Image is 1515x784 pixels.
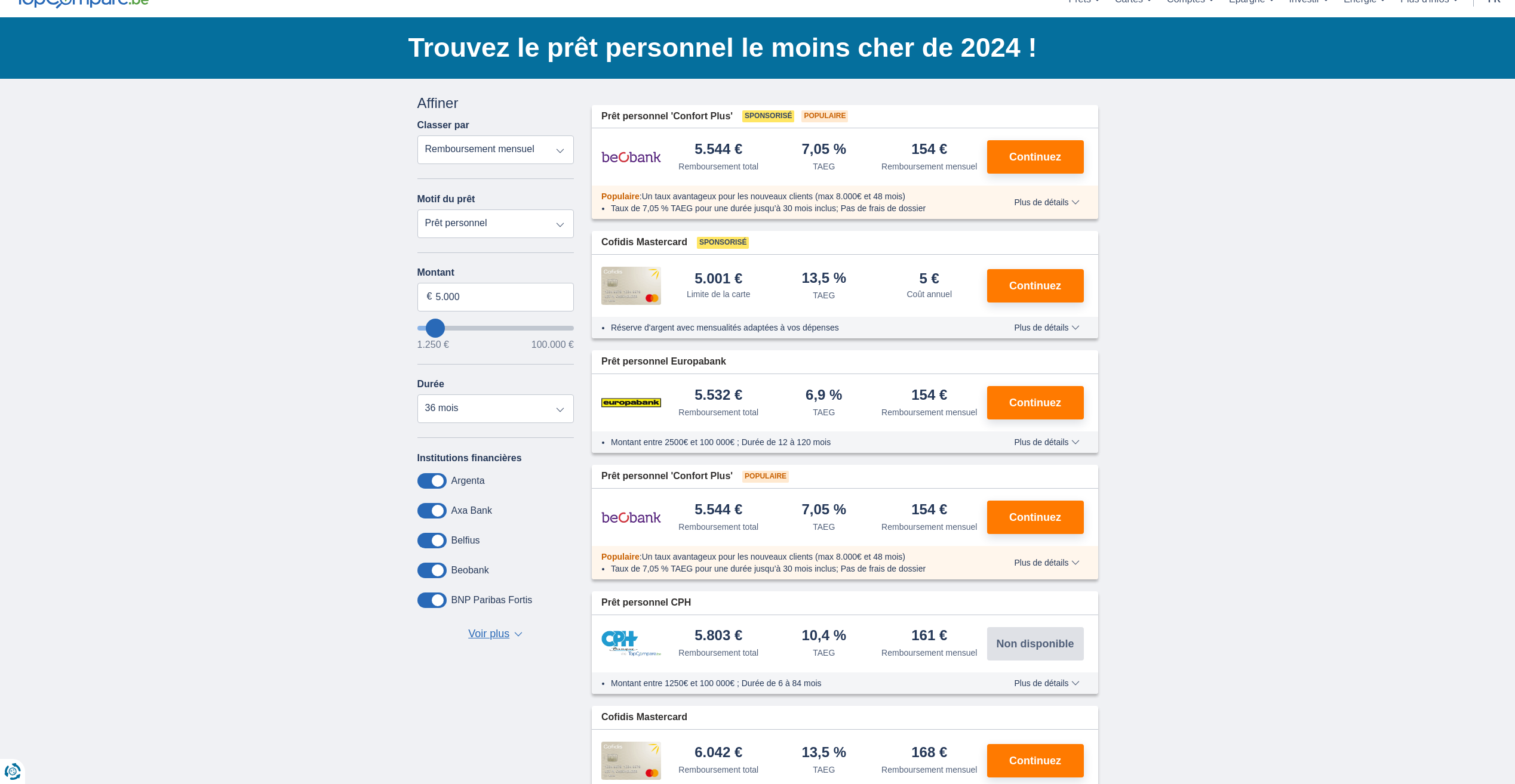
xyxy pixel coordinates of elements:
[911,745,947,761] div: 168 €
[1009,755,1061,766] span: Continuez
[987,140,1084,174] button: Continuez
[1005,197,1088,207] button: Plus de détails
[451,535,480,546] label: Belfius
[611,563,979,575] li: Taux de 7,05 % TAEG pour une durée jusqu’à 30 mois inclus; Pas de frais de dossier
[911,628,947,644] div: 161 €
[417,340,449,350] span: 1.250 €
[906,288,952,300] div: Coût annuel
[611,202,979,214] li: Taux de 7,05 % TAEG pour une durée jusqu’à 30 mois inclus; Pas de frais de dossier
[417,93,574,113] div: Affiner
[601,267,661,305] img: pret personnel Cofidis CC
[601,470,733,483] span: Prêt personnel 'Confort Plus'
[611,677,979,689] li: Montant entre 1250€ et 100 000€ ; Durée de 6 à 84 mois
[601,142,661,172] img: pret personnel Beobank
[694,271,742,286] div: 5.001 €
[611,436,979,448] li: Montant entre 2500€ et 100 000€ ; Durée de 12 à 120 mois
[813,160,835,172] div: TAEG
[694,628,742,644] div: 5.803 €
[611,322,979,334] li: Réserve d'argent avec mensualités adaptées à vos dépenses
[1009,280,1061,291] span: Continuez
[881,406,977,418] div: Remboursement mensuel
[417,120,469,131] label: Classer par
[881,521,977,533] div: Remboursement mensuel
[1009,152,1061,162] span: Continuez
[642,192,905,201] span: Un taux avantageux pour les nouveaux clients (max 8.000€ et 48 mois)
[911,388,947,404] div: 154 €
[601,711,687,724] span: Cofidis Mastercard
[813,289,835,301] div: TAEG
[987,386,1084,419] button: Continuez
[592,190,989,202] div: :
[881,764,977,776] div: Remboursement mensuel
[987,744,1084,777] button: Continuez
[531,340,574,350] span: 100.000 €
[601,631,661,656] img: pret personnel CPH Banque
[642,552,905,561] span: Un taux avantageux pour les nouveaux clients (max 8.000€ et 48 mois)
[997,638,1074,649] span: Non disponible
[987,501,1084,534] button: Continuez
[687,288,751,300] div: Limite de la carte
[920,271,939,286] div: 5 €
[1009,512,1061,523] span: Continuez
[1009,397,1061,408] span: Continuez
[601,596,691,610] span: Prêt personnel CPH
[694,745,742,761] div: 6.042 €
[417,326,574,331] input: wantToBorrow
[813,647,835,659] div: TAEG
[451,476,485,486] label: Argenta
[465,626,526,643] button: Voir plus ▼
[801,502,846,518] div: 7,05 %
[417,194,475,205] label: Motif du prêt
[678,160,758,172] div: Remboursement total
[601,742,661,780] img: pret personnel Cofidis CC
[1014,323,1079,332] span: Plus de détails
[742,471,789,483] span: Populaire
[1014,198,1079,206] span: Plus de détails
[801,110,848,122] span: Populaire
[697,237,749,249] span: Sponsorisé
[1014,679,1079,687] span: Plus de détails
[451,595,533,606] label: BNP Paribas Fortis
[514,632,523,637] span: ▼
[408,29,1098,66] h1: Trouvez le prêt personnel le moins cher de 2024 !
[801,271,846,287] div: 13,5 %
[678,521,758,533] div: Remboursement total
[742,110,794,122] span: Sponsorisé
[911,142,947,158] div: 154 €
[427,290,432,304] span: €
[1005,437,1088,447] button: Plus de détails
[1005,323,1088,332] button: Plus de détails
[881,647,977,659] div: Remboursement mensuel
[813,521,835,533] div: TAEG
[813,406,835,418] div: TAEG
[1014,438,1079,446] span: Plus de détails
[451,505,492,516] label: Axa Bank
[601,355,726,369] span: Prêt personnel Europabank
[468,626,509,642] span: Voir plus
[694,388,742,404] div: 5.532 €
[1005,678,1088,688] button: Plus de détails
[806,388,842,404] div: 6,9 %
[1005,558,1088,567] button: Plus de détails
[678,764,758,776] div: Remboursement total
[694,142,742,158] div: 5.544 €
[881,160,977,172] div: Remboursement mensuel
[911,502,947,518] div: 154 €
[801,628,846,644] div: 10,4 %
[601,502,661,532] img: pret personnel Beobank
[801,745,846,761] div: 13,5 %
[601,552,640,561] span: Populaire
[592,551,989,563] div: :
[1014,558,1079,567] span: Plus de détails
[987,269,1084,303] button: Continuez
[451,565,489,576] label: Beobank
[678,647,758,659] div: Remboursement total
[417,453,522,464] label: Institutions financières
[601,192,640,201] span: Populaire
[601,236,687,249] span: Cofidis Mastercard
[417,267,574,278] label: Montant
[678,406,758,418] div: Remboursement total
[601,110,733,124] span: Prêt personnel 'Confort Plus'
[987,627,1084,660] button: Non disponible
